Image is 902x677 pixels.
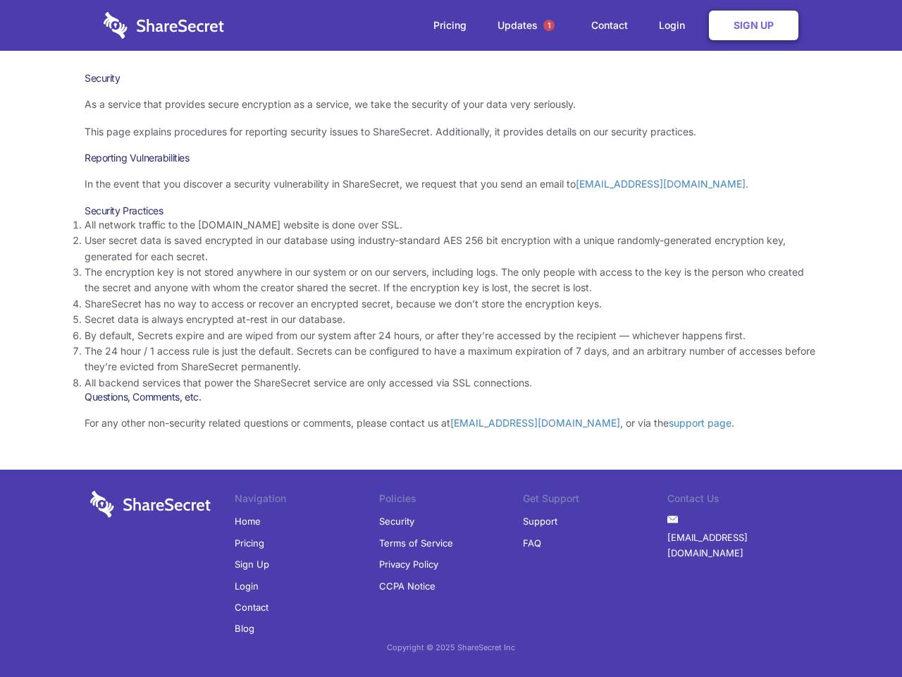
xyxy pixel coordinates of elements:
[85,233,817,264] li: User secret data is saved encrypted in our database using industry-standard AES 256 bit encryptio...
[235,618,254,639] a: Blog
[85,176,817,192] p: In the event that you discover a security vulnerability in ShareSecret, we request that you send ...
[645,4,706,47] a: Login
[523,491,667,511] li: Get Support
[85,415,817,431] p: For any other non-security related questions or comments, please contact us at , or via the .
[667,491,812,511] li: Contact Us
[235,554,269,575] a: Sign Up
[85,152,817,164] h3: Reporting Vulnerabilities
[379,575,435,597] a: CCPA Notice
[379,511,414,532] a: Security
[104,12,224,39] img: logo-wordmark-white-trans-d4663122ce5f474addd5e946df7df03e33cb6a1c49d2221995e7729f52c070b2.svg
[90,491,211,518] img: logo-wordmark-white-trans-d4663122ce5f474addd5e946df7df03e33cb6a1c49d2221995e7729f52c070b2.svg
[379,491,524,511] li: Policies
[577,4,642,47] a: Contact
[235,575,259,597] a: Login
[576,178,746,190] a: [EMAIL_ADDRESS][DOMAIN_NAME]
[85,72,817,85] h1: Security
[379,554,438,575] a: Privacy Policy
[709,11,798,40] a: Sign Up
[450,417,620,429] a: [EMAIL_ADDRESS][DOMAIN_NAME]
[85,343,817,375] li: The 24 hour / 1 access rule is just the default. Secrets can be configured to have a maximum expi...
[85,296,817,312] li: ShareSecret has no way to access or recover an encrypted secret, because we don’t store the encry...
[419,4,481,47] a: Pricing
[85,312,817,327] li: Secret data is always encrypted at-rest in our database.
[523,532,541,554] a: FAQ
[85,97,817,112] p: As a service that provides secure encryption as a service, we take the security of your data very...
[235,532,264,554] a: Pricing
[667,527,812,564] a: [EMAIL_ADDRESS][DOMAIN_NAME]
[85,391,817,403] h3: Questions, Comments, etc.
[669,417,731,429] a: support page
[235,491,379,511] li: Navigation
[85,328,817,343] li: By default, Secrets expire and are wiped from our system after 24 hours, or after they’re accesse...
[379,532,453,554] a: Terms of Service
[85,217,817,233] li: All network traffic to the [DOMAIN_NAME] website is done over SSL.
[543,20,555,31] span: 1
[85,124,817,140] p: This page explains procedures for reporting security issues to ShareSecret. Additionally, it prov...
[85,264,817,296] li: The encryption key is not stored anywhere in our system or on our servers, including logs. The on...
[85,375,817,391] li: All backend services that power the ShareSecret service are only accessed via SSL connections.
[85,205,817,217] h3: Security Practices
[523,511,557,532] a: Support
[235,597,268,618] a: Contact
[235,511,261,532] a: Home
